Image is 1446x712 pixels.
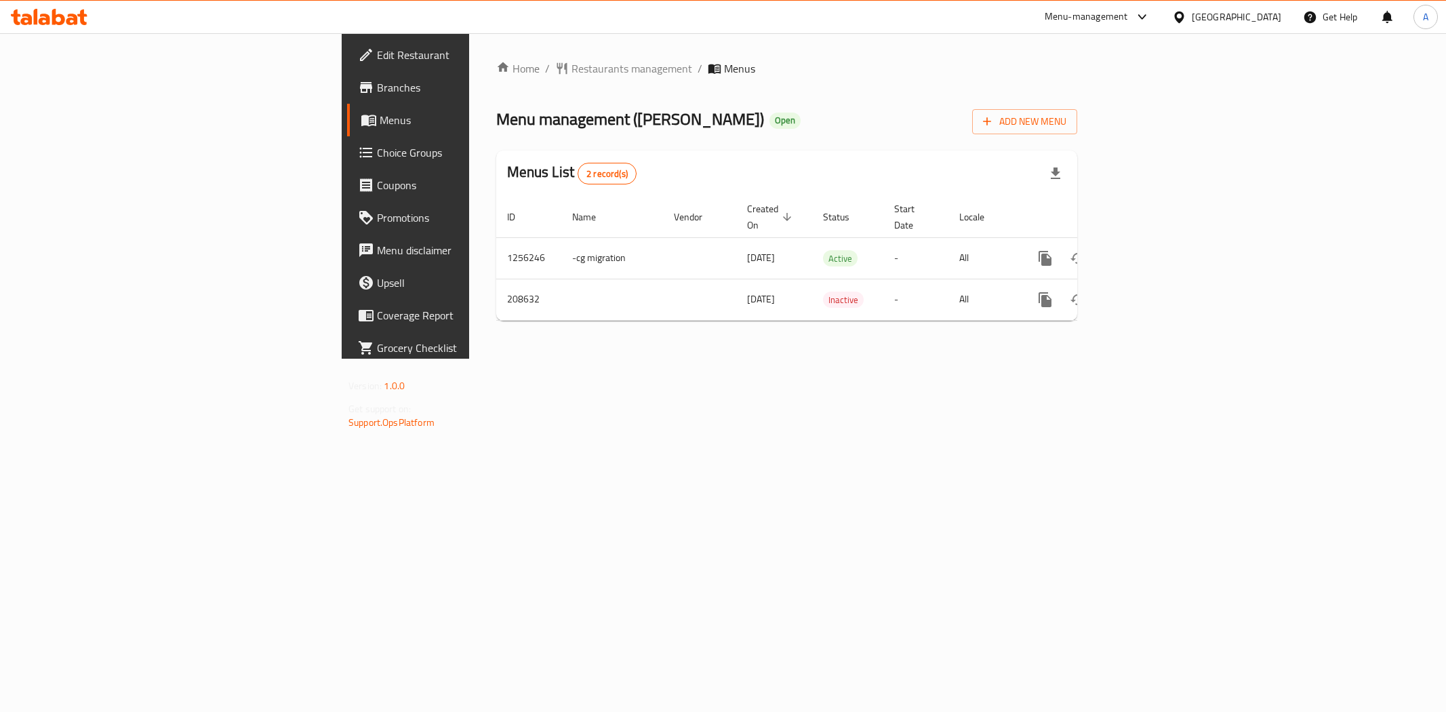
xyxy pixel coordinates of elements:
span: Edit Restaurant [377,47,572,63]
span: Locale [959,209,1002,225]
div: Total records count [578,163,637,184]
button: Change Status [1062,242,1094,275]
td: - [883,279,948,320]
td: -cg migration [561,237,663,279]
span: 1.0.0 [384,377,405,395]
div: Active [823,250,858,266]
span: Open [769,115,801,126]
a: Branches [347,71,583,104]
td: - [883,237,948,279]
span: Get support on: [348,400,411,418]
div: Export file [1039,157,1072,190]
nav: breadcrumb [496,60,1077,77]
div: Open [769,113,801,129]
span: Choice Groups [377,144,572,161]
a: Promotions [347,201,583,234]
span: Active [823,251,858,266]
div: [GEOGRAPHIC_DATA] [1192,9,1281,24]
span: Version: [348,377,382,395]
div: Inactive [823,292,864,308]
button: Change Status [1062,283,1094,316]
span: Name [572,209,614,225]
span: Menu management ( [PERSON_NAME] ) [496,104,764,134]
th: Actions [1018,197,1170,238]
span: Coupons [377,177,572,193]
a: Support.OpsPlatform [348,414,435,431]
a: Choice Groups [347,136,583,169]
a: Coverage Report [347,299,583,332]
span: Status [823,209,867,225]
span: 2 record(s) [578,167,636,180]
a: Menu disclaimer [347,234,583,266]
div: Menu-management [1045,9,1128,25]
td: All [948,237,1018,279]
span: Add New Menu [983,113,1066,130]
span: [DATE] [747,290,775,308]
span: [DATE] [747,249,775,266]
span: Restaurants management [571,60,692,77]
span: Menus [724,60,755,77]
span: Branches [377,79,572,96]
span: Inactive [823,292,864,308]
a: Grocery Checklist [347,332,583,364]
span: Created On [747,201,796,233]
a: Edit Restaurant [347,39,583,71]
span: Menu disclaimer [377,242,572,258]
a: Coupons [347,169,583,201]
span: A [1423,9,1428,24]
h2: Menus List [507,162,637,184]
a: Restaurants management [555,60,692,77]
button: more [1029,283,1062,316]
span: Vendor [674,209,720,225]
table: enhanced table [496,197,1170,321]
span: Coverage Report [377,307,572,323]
a: Menus [347,104,583,136]
span: Menus [380,112,572,128]
span: ID [507,209,533,225]
span: Upsell [377,275,572,291]
td: All [948,279,1018,320]
button: more [1029,242,1062,275]
span: Start Date [894,201,932,233]
button: Add New Menu [972,109,1077,134]
a: Upsell [347,266,583,299]
span: Promotions [377,210,572,226]
span: Grocery Checklist [377,340,572,356]
li: / [698,60,702,77]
